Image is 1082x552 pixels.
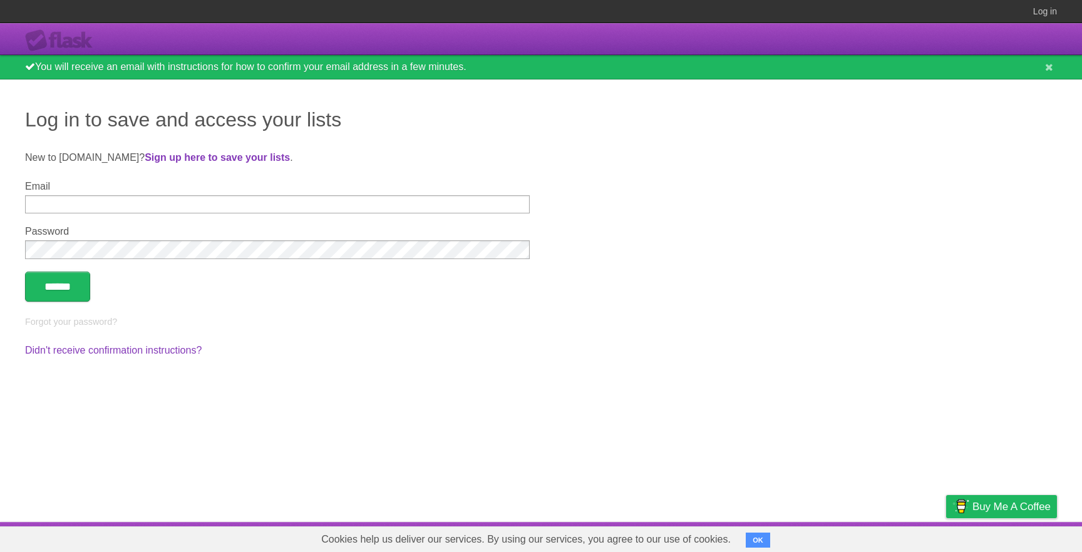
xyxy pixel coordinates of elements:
[821,525,872,549] a: Developers
[309,527,743,552] span: Cookies help us deliver our services. By using our services, you agree to our use of cookies.
[25,181,530,192] label: Email
[946,495,1057,518] a: Buy me a coffee
[746,533,770,548] button: OK
[25,317,117,327] a: Forgot your password?
[25,345,202,355] a: Didn't receive confirmation instructions?
[930,525,962,549] a: Privacy
[25,29,100,52] div: Flask
[972,496,1051,518] span: Buy me a coffee
[25,150,1057,165] p: New to [DOMAIN_NAME]? .
[952,496,969,517] img: Buy me a coffee
[25,105,1057,135] h1: Log in to save and access your lists
[25,226,530,237] label: Password
[978,525,1057,549] a: Suggest a feature
[780,525,806,549] a: About
[887,525,915,549] a: Terms
[145,152,290,163] a: Sign up here to save your lists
